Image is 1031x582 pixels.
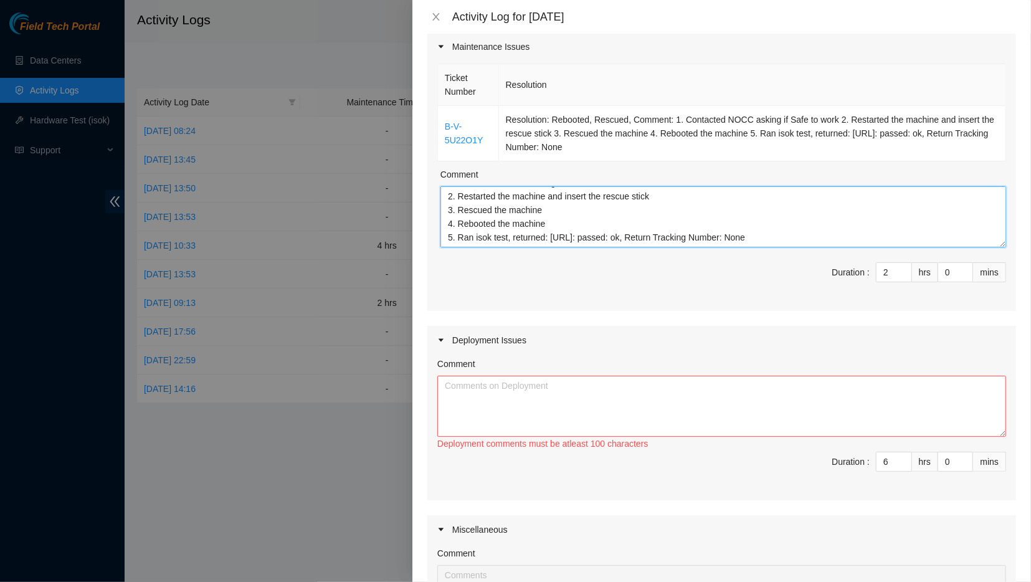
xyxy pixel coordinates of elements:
div: mins [973,452,1006,472]
div: Maintenance Issues [427,32,1016,61]
th: Ticket Number [438,64,499,106]
span: caret-right [437,43,445,50]
div: Deployment Issues [427,326,1016,355]
span: close [431,12,441,22]
label: Comment [437,546,475,560]
a: B-V-5U22O1Y [445,122,483,145]
label: Comment [440,168,478,181]
textarea: Comment [437,376,1006,437]
div: Duration : [832,455,870,469]
div: hrs [912,262,938,282]
button: Close [427,11,445,23]
div: Miscellaneous [427,515,1016,544]
textarea: Comment [440,186,1006,247]
div: hrs [912,452,938,472]
span: caret-right [437,336,445,344]
div: Activity Log for [DATE] [452,10,1016,24]
td: Resolution: Rebooted, Rescued, Comment: 1. Contacted NOCC asking if Safe to work 2. Restarted the... [499,106,1006,161]
div: mins [973,262,1006,282]
div: Deployment comments must be atleast 100 characters [437,437,1006,451]
div: Duration : [832,265,870,279]
span: caret-right [437,526,445,533]
label: Comment [437,357,475,371]
th: Resolution [499,64,1006,106]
